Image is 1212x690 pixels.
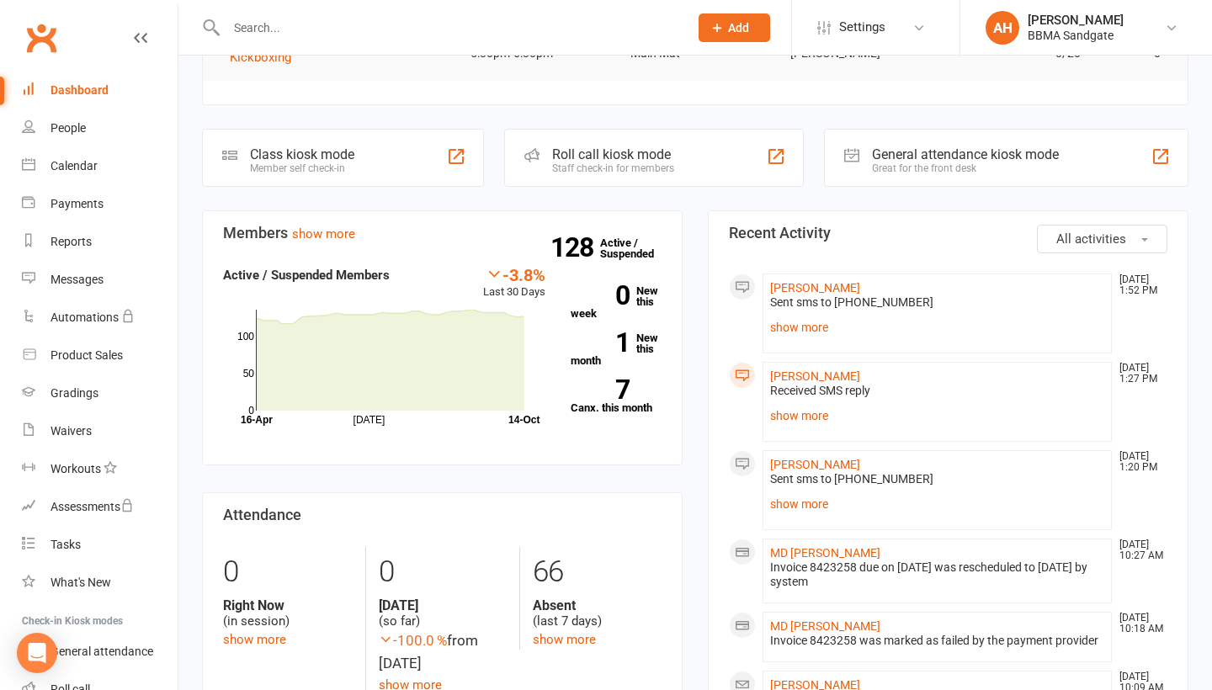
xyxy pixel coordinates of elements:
[550,235,600,260] strong: 128
[770,492,1104,516] a: show more
[379,632,447,649] span: -100.0 %
[770,369,860,383] a: [PERSON_NAME]
[1111,539,1167,561] time: [DATE] 10:27 AM
[533,547,662,597] div: 66
[872,146,1059,162] div: General attendance kiosk mode
[571,377,630,402] strong: 7
[552,146,674,162] div: Roll call kiosk mode
[552,162,674,174] div: Staff check-in for members
[533,597,662,629] div: (last 7 days)
[223,507,662,523] h3: Attendance
[1056,231,1126,247] span: All activities
[571,330,630,355] strong: 1
[50,462,101,475] div: Workouts
[770,472,933,486] span: Sent sms to [PHONE_NUMBER]
[770,295,933,309] span: Sent sms to [PHONE_NUMBER]
[221,16,677,40] input: Search...
[22,147,178,185] a: Calendar
[1111,451,1167,473] time: [DATE] 1:20 PM
[770,560,1104,589] div: Invoice 8423258 due on [DATE] was rescheduled to [DATE] by system
[770,404,1104,427] a: show more
[533,632,596,647] a: show more
[729,225,1167,241] h3: Recent Activity
[17,633,57,673] div: Open Intercom Messenger
[223,225,662,241] h3: Members
[770,384,1104,398] div: Received SMS reply
[22,526,178,564] a: Tasks
[22,72,178,109] a: Dashboard
[22,261,178,299] a: Messages
[22,633,178,671] a: General attendance kiosk mode
[223,632,286,647] a: show more
[728,21,749,34] span: Add
[22,488,178,526] a: Assessments
[223,547,353,597] div: 0
[1111,613,1167,634] time: [DATE] 10:18 AM
[379,547,508,597] div: 0
[379,597,508,613] strong: [DATE]
[22,564,178,602] a: What's New
[1028,13,1124,28] div: [PERSON_NAME]
[699,13,770,42] button: Add
[50,273,104,286] div: Messages
[22,450,178,488] a: Workouts
[571,379,662,413] a: 7Canx. this month
[250,146,354,162] div: Class kiosk mode
[50,386,98,400] div: Gradings
[839,8,885,46] span: Settings
[223,597,353,629] div: (in session)
[22,185,178,223] a: Payments
[50,538,81,551] div: Tasks
[223,268,390,283] strong: Active / Suspended Members
[50,159,98,172] div: Calendar
[770,634,1104,648] div: Invoice 8423258 was marked as failed by the payment provider
[379,629,508,675] div: from [DATE]
[571,285,662,319] a: 0New this week
[770,546,880,560] a: MD [PERSON_NAME]
[50,348,123,362] div: Product Sales
[1111,363,1167,385] time: [DATE] 1:27 PM
[22,374,178,412] a: Gradings
[223,597,353,613] strong: Right Now
[770,281,860,295] a: [PERSON_NAME]
[50,576,111,589] div: What's New
[50,500,134,513] div: Assessments
[379,597,508,629] div: (so far)
[230,47,303,67] button: Kickboxing
[872,162,1059,174] div: Great for the front desk
[22,412,178,450] a: Waivers
[571,283,630,308] strong: 0
[571,332,662,366] a: 1New this month
[22,223,178,261] a: Reports
[22,299,178,337] a: Automations
[50,83,109,97] div: Dashboard
[483,265,545,284] div: -3.8%
[770,619,880,633] a: MD [PERSON_NAME]
[986,11,1019,45] div: AH
[22,337,178,374] a: Product Sales
[50,121,86,135] div: People
[1037,225,1167,253] button: All activities
[770,316,1104,339] a: show more
[50,197,104,210] div: Payments
[250,162,354,174] div: Member self check-in
[770,458,860,471] a: [PERSON_NAME]
[600,225,674,272] a: 128Active / Suspended
[22,109,178,147] a: People
[1111,274,1167,296] time: [DATE] 1:52 PM
[50,645,153,658] div: General attendance
[230,50,291,65] span: Kickboxing
[50,235,92,248] div: Reports
[20,17,62,59] a: Clubworx
[1028,28,1124,43] div: BBMA Sandgate
[533,597,662,613] strong: Absent
[292,226,355,241] a: show more
[50,424,92,438] div: Waivers
[50,310,119,324] div: Automations
[483,265,545,301] div: Last 30 Days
